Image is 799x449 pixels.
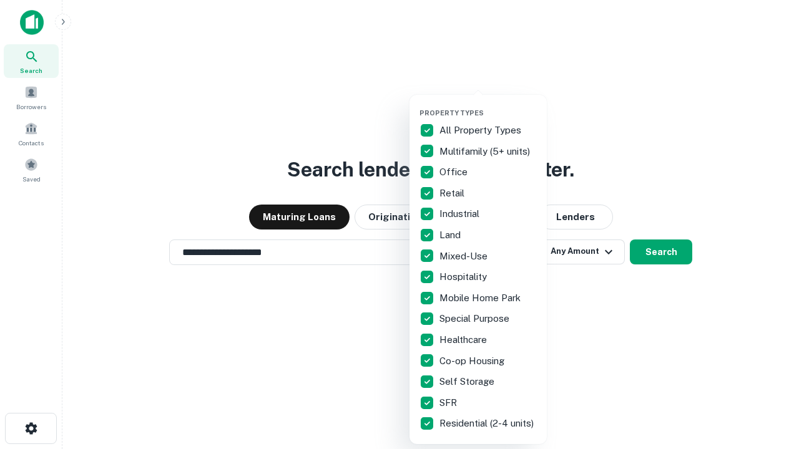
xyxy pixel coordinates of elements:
p: Healthcare [439,332,489,347]
span: Property Types [419,109,484,117]
p: Mixed-Use [439,249,490,264]
p: Special Purpose [439,311,512,326]
p: Industrial [439,206,482,221]
p: All Property Types [439,123,524,138]
p: Retail [439,186,467,201]
p: Residential (2-4 units) [439,416,536,431]
p: Mobile Home Park [439,291,523,306]
p: Self Storage [439,374,497,389]
p: Co-op Housing [439,354,507,369]
p: Hospitality [439,269,489,284]
p: SFR [439,395,459,410]
p: Land [439,228,463,243]
iframe: Chat Widget [737,349,799,409]
p: Office [439,165,470,180]
p: Multifamily (5+ units) [439,144,532,159]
